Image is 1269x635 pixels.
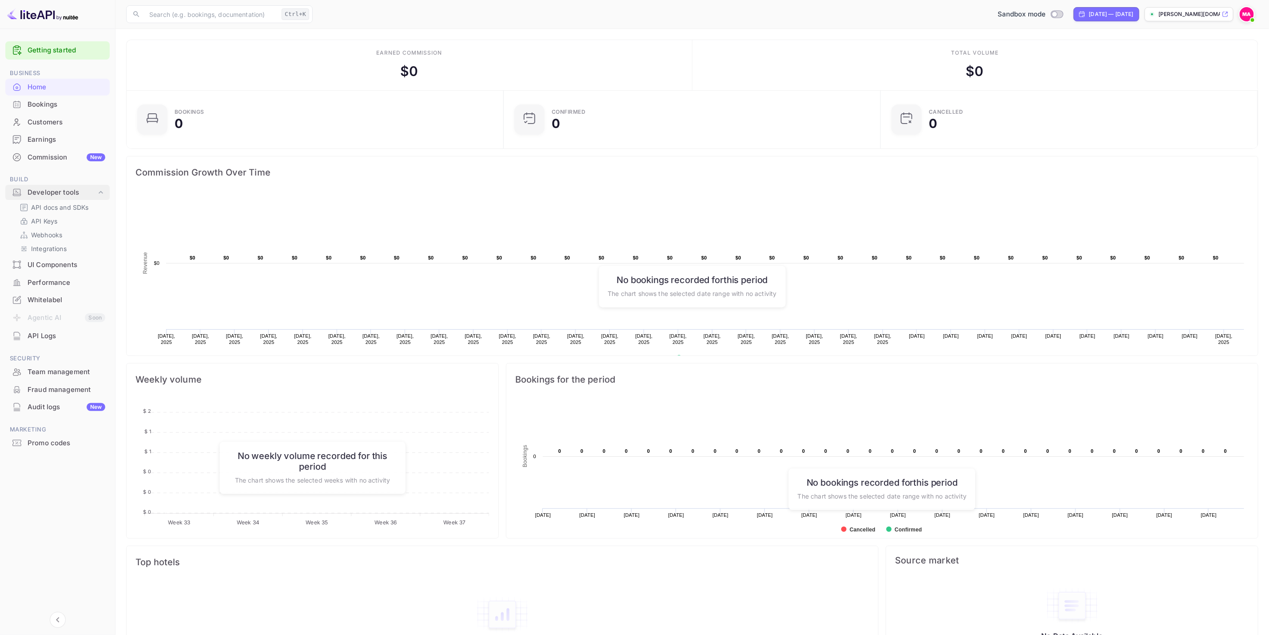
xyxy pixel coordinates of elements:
[977,333,993,339] text: [DATE]
[5,381,110,398] a: Fraud management
[5,354,110,363] span: Security
[28,331,105,341] div: API Logs
[846,512,862,518] text: [DATE]
[28,135,105,145] div: Earnings
[1158,10,1220,18] p: [PERSON_NAME][DOMAIN_NAME]...
[704,333,721,345] text: [DATE], 2025
[801,512,817,518] text: [DATE]
[1240,7,1254,21] img: Mohamed Aiman
[5,96,110,113] div: Bookings
[5,131,110,148] a: Earnings
[360,255,366,260] text: $0
[28,438,105,448] div: Promo codes
[144,428,151,435] tspan: $ 1
[736,255,741,260] text: $0
[258,255,263,260] text: $0
[5,185,110,200] div: Developer tools
[237,519,259,526] tspan: Week 34
[1002,448,1005,454] text: 0
[840,333,857,345] text: [DATE], 2025
[154,260,159,266] text: $0
[497,255,502,260] text: $0
[5,149,110,165] a: CommissionNew
[499,333,516,345] text: [DATE], 2025
[891,448,894,454] text: 0
[895,527,922,533] text: Confirmed
[374,519,397,526] tspan: Week 36
[16,228,106,241] div: Webhooks
[28,295,105,305] div: Whitelabel
[5,435,110,451] a: Promo codes
[940,255,946,260] text: $0
[5,149,110,166] div: CommissionNew
[5,399,110,416] div: Audit logsNew
[608,289,776,298] p: The chart shows the selected date range with no activity
[1114,333,1130,339] text: [DATE]
[28,117,105,128] div: Customers
[847,448,849,454] text: 0
[994,9,1066,20] div: Switch to Production mode
[685,355,708,361] text: Revenue
[1145,255,1150,260] text: $0
[5,114,110,130] a: Customers
[5,292,110,308] a: Whitelabel
[1046,333,1062,339] text: [DATE]
[31,203,89,212] p: API docs and SDKs
[913,448,916,454] text: 0
[31,216,57,226] p: API Keys
[5,114,110,131] div: Customers
[5,256,110,274] div: UI Components
[31,230,62,240] p: Webhooks
[294,333,311,345] text: [DATE], 2025
[5,327,110,344] a: API Logs
[552,117,560,130] div: 0
[1157,512,1173,518] text: [DATE]
[5,274,110,292] div: Performance
[135,555,869,569] span: Top hotels
[50,612,66,628] button: Collapse navigation
[5,96,110,112] a: Bookings
[5,381,110,399] div: Fraud management
[228,475,397,485] p: The chart shows the selected weeks with no activity
[558,448,561,454] text: 0
[533,454,536,459] text: 0
[175,117,183,130] div: 0
[1042,255,1048,260] text: $0
[780,448,783,454] text: 0
[5,256,110,273] a: UI Components
[1023,512,1039,518] text: [DATE]
[5,399,110,415] a: Audit logsNew
[397,333,414,345] text: [DATE], 2025
[1148,333,1164,339] text: [DATE]
[1024,448,1027,454] text: 0
[443,519,465,526] tspan: Week 37
[1011,333,1027,339] text: [DATE]
[1113,448,1116,454] text: 0
[935,448,938,454] text: 0
[1110,255,1116,260] text: $0
[282,8,309,20] div: Ctrl+K
[260,333,278,345] text: [DATE], 2025
[980,448,983,454] text: 0
[874,333,891,345] text: [DATE], 2025
[633,255,639,260] text: $0
[895,555,1249,566] span: Source market
[142,252,148,274] text: Revenue
[757,512,773,518] text: [DATE]
[5,175,110,184] span: Build
[1069,448,1071,454] text: 0
[192,333,209,345] text: [DATE], 2025
[7,7,78,21] img: LiteAPI logo
[712,512,728,518] text: [DATE]
[567,333,585,345] text: [DATE], 2025
[1213,255,1219,260] text: $0
[306,519,328,526] tspan: Week 35
[872,255,878,260] text: $0
[906,255,912,260] text: $0
[28,188,96,198] div: Developer tools
[769,255,775,260] text: $0
[20,216,103,226] a: API Keys
[190,255,195,260] text: $0
[87,403,105,411] div: New
[1201,512,1217,518] text: [DATE]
